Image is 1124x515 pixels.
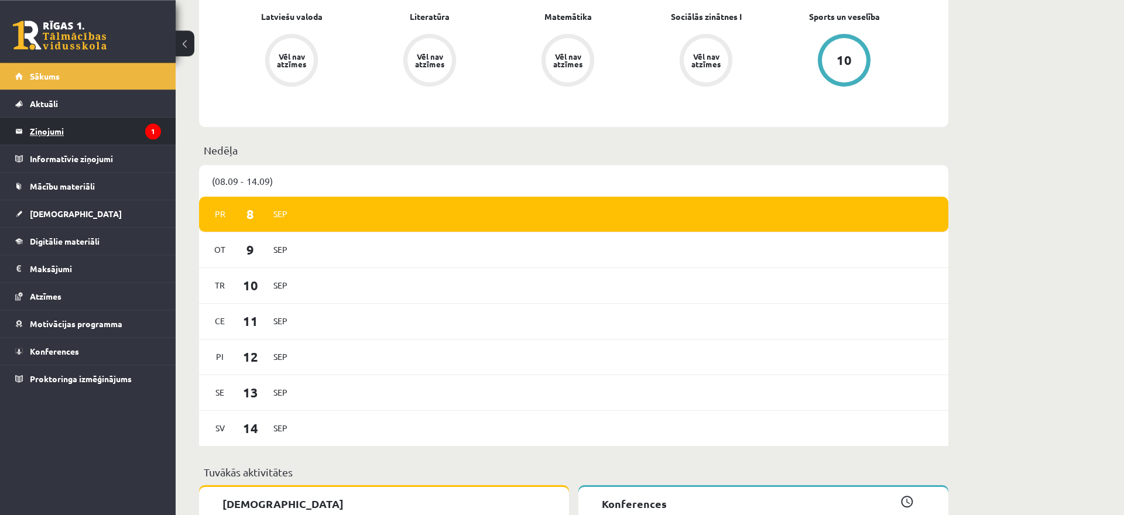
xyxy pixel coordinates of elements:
span: 11 [232,311,269,331]
span: Pi [208,348,232,366]
a: Vēl nav atzīmes [499,34,637,89]
i: 1 [145,123,161,139]
a: Sports un veselība [809,11,880,23]
a: Matemātika [544,11,592,23]
span: Sep [268,383,293,401]
span: Proktoringa izmēģinājums [30,373,132,384]
a: Sociālās zinātnes I [671,11,742,23]
span: Tr [208,276,232,294]
legend: Informatīvie ziņojumi [30,145,161,172]
div: 10 [837,54,852,67]
span: Ot [208,241,232,259]
span: Sep [268,276,293,294]
span: Sep [268,348,293,366]
span: Pr [208,205,232,223]
span: 14 [232,418,269,438]
a: Aktuāli [15,90,161,117]
span: Aktuāli [30,98,58,109]
span: [DEMOGRAPHIC_DATA] [30,208,122,219]
a: Literatūra [410,11,450,23]
a: Atzīmes [15,283,161,310]
div: (08.09 - 14.09) [199,165,948,197]
span: Sv [208,419,232,437]
div: Vēl nav atzīmes [413,53,446,68]
span: Sep [268,241,293,259]
a: Mācību materiāli [15,173,161,200]
a: Latviešu valoda [261,11,323,23]
span: Sākums [30,71,60,81]
span: 8 [232,204,269,224]
a: Vēl nav atzīmes [222,34,361,89]
a: Konferences [15,338,161,365]
a: 10 [775,34,913,89]
legend: Ziņojumi [30,118,161,145]
a: Sākums [15,63,161,90]
span: 10 [232,276,269,295]
span: 12 [232,347,269,366]
p: Nedēļa [204,142,944,158]
span: Mācību materiāli [30,181,95,191]
span: Se [208,383,232,401]
p: Konferences [602,496,913,511]
div: Vēl nav atzīmes [690,53,722,68]
span: Sep [268,312,293,330]
a: Rīgas 1. Tālmācības vidusskola [13,20,107,50]
span: Motivācijas programma [30,318,122,329]
a: Maksājumi [15,255,161,282]
a: Ziņojumi1 [15,118,161,145]
div: Vēl nav atzīmes [551,53,584,68]
span: Sep [268,205,293,223]
span: Sep [268,419,293,437]
legend: Maksājumi [30,255,161,282]
a: Vēl nav atzīmes [361,34,499,89]
a: [DEMOGRAPHIC_DATA] [15,200,161,227]
a: Digitālie materiāli [15,228,161,255]
a: Motivācijas programma [15,310,161,337]
span: Konferences [30,346,79,356]
div: Vēl nav atzīmes [275,53,308,68]
a: Vēl nav atzīmes [637,34,775,89]
p: Tuvākās aktivitātes [204,464,944,480]
p: [DEMOGRAPHIC_DATA] [222,496,534,511]
span: Digitālie materiāli [30,236,100,246]
span: Atzīmes [30,291,61,301]
a: Proktoringa izmēģinājums [15,365,161,392]
span: 9 [232,240,269,259]
span: Ce [208,312,232,330]
span: 13 [232,383,269,402]
a: Informatīvie ziņojumi [15,145,161,172]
